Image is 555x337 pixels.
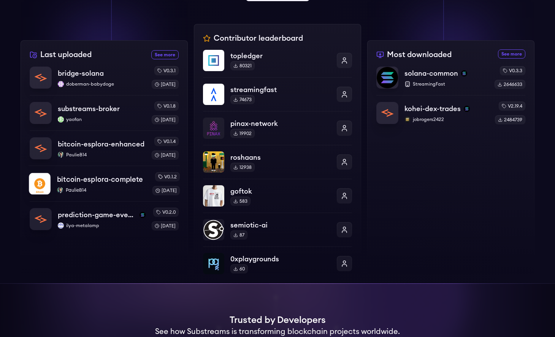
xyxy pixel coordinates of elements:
img: streamingfast [203,84,224,105]
p: topledger [230,51,331,61]
p: substreams-broker [58,103,120,114]
div: [DATE] [152,151,179,160]
p: ilya-metalamp [58,223,146,229]
a: prediction-game-eventsprediction-game-eventssolanailya-metalampilya-metalampv0.2.0[DATE] [30,201,179,230]
img: pinax-network [203,118,224,139]
img: yaofan [58,116,64,122]
div: v0.3.1 [154,66,179,75]
img: semiotic-ai [203,219,224,240]
img: doberman-babydoge [58,81,64,87]
img: solana-common [377,67,398,88]
div: 80321 [230,61,255,70]
h2: See how Substreams is transforming blockchain projects worldwide. [155,326,400,337]
p: PaulieB14 [57,187,146,193]
img: PaulieB14 [57,187,63,193]
img: bridge-solana [30,67,51,88]
a: goftokgoftok583 [203,179,352,213]
div: 2646633 [495,80,525,89]
img: bitcoin-esplora-enhanced [30,138,51,159]
a: kohei-dex-tradeskohei-dex-tradessolanajobrogers2422jobrogers2422v2.19.42484739 [376,95,525,124]
div: v0.3.3 [500,66,525,75]
p: prediction-game-events [58,210,136,220]
div: 60 [230,264,248,273]
div: 583 [230,197,251,206]
p: streamingfast [230,84,331,95]
img: substreams-broker [30,102,51,124]
p: doberman-babydoge [58,81,146,87]
a: 0xplaygrounds0xplaygrounds60 [203,246,352,274]
p: yaofan [58,116,146,122]
img: roshaans [203,151,224,173]
p: roshaans [230,152,331,163]
p: solana-common [404,68,458,79]
p: kohei-dex-trades [404,103,461,114]
a: See more recently uploaded packages [151,50,179,59]
img: goftok [203,185,224,207]
div: [DATE] [152,186,180,195]
div: v0.1.4 [154,137,179,146]
div: [DATE] [152,221,179,230]
img: topledger [203,50,224,71]
h1: Trusted by Developers [230,314,326,326]
a: roshaansroshaans12938 [203,145,352,179]
p: StreamingFast [404,81,488,87]
div: v0.1.8 [154,102,179,111]
img: prediction-game-events [30,208,51,230]
div: [DATE] [152,80,179,89]
div: v0.2.0 [153,208,179,217]
a: bitcoin-esplora-completebitcoin-esplora-completePaulieB14PaulieB14v0.1.2[DATE] [29,165,180,201]
img: kohei-dex-trades [377,102,398,124]
a: bridge-solanabridge-solanadoberman-babydogedoberman-babydogev0.3.1[DATE] [30,66,179,95]
div: 19902 [230,129,255,138]
p: pinax-network [230,118,331,129]
p: bridge-solana [58,68,104,79]
p: goftok [230,186,331,197]
div: 2484739 [495,115,525,124]
a: semiotic-aisemiotic-ai87 [203,213,352,246]
img: jobrogers2422 [404,116,411,122]
img: ilya-metalamp [58,223,64,229]
p: PaulieB14 [58,152,146,158]
img: solana [464,106,470,112]
p: bitcoin-esplora-complete [57,174,143,185]
a: pinax-networkpinax-network19902 [203,111,352,145]
a: topledgertopledger80321 [203,50,352,77]
div: 87 [230,230,247,240]
img: solana [461,70,467,76]
a: See more most downloaded packages [498,49,525,59]
img: bitcoin-esplora-complete [29,173,51,195]
div: [DATE] [152,115,179,124]
div: 74673 [230,95,255,104]
p: jobrogers2422 [404,116,489,122]
img: PaulieB14 [58,152,64,158]
div: v0.1.2 [155,172,180,181]
a: substreams-brokersubstreams-brokeryaofanyaofanv0.1.8[DATE] [30,95,179,130]
a: solana-commonsolana-commonsolanaStreamingFastv0.3.32646633 [376,66,525,95]
div: v2.19.4 [499,102,525,111]
img: solana [140,212,146,218]
p: bitcoin-esplora-enhanced [58,139,144,149]
div: 12938 [230,163,255,172]
p: semiotic-ai [230,220,331,230]
a: streamingfaststreamingfast74673 [203,77,352,111]
img: 0xplaygrounds [203,253,224,274]
p: 0xplaygrounds [230,254,331,264]
a: bitcoin-esplora-enhancedbitcoin-esplora-enhancedPaulieB14PaulieB14v0.1.4[DATE] [30,130,179,166]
